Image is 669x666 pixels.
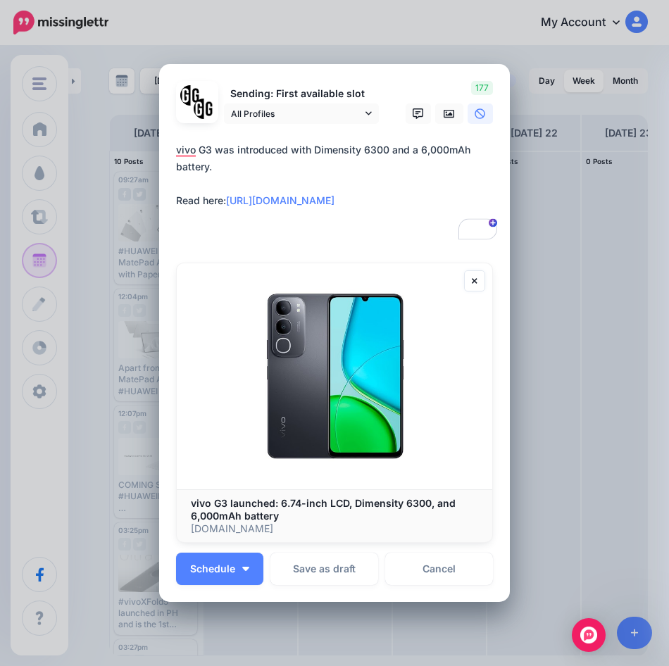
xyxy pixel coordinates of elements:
img: 353459792_649996473822713_4483302954317148903_n-bsa138318.png [180,85,201,106]
p: Sending: First available slot [224,86,379,102]
b: vivo G3 launched: 6.74-inch LCD, Dimensity 6300, and 6,000mAh battery [191,497,456,522]
div: Open Intercom Messenger [572,618,606,652]
a: Cancel [385,553,493,585]
a: All Profiles [224,103,379,124]
span: 177 [471,81,493,95]
button: Save as draft [270,553,378,585]
p: [DOMAIN_NAME] [191,522,478,535]
img: arrow-down-white.png [242,567,249,571]
div: vivo G3 was introduced with Dimensity 6300 and a 6,000mAh battery. Read here: [176,142,500,226]
span: All Profiles [231,106,362,121]
textarea: To enrich screen reader interactions, please activate Accessibility in Grammarly extension settings [176,142,500,243]
img: vivo G3 launched: 6.74-inch LCD, Dimensity 6300, and 6,000mAh battery [177,263,492,489]
img: JT5sWCfR-79925.png [194,99,214,119]
button: Schedule [176,553,263,585]
span: Schedule [190,564,235,574]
